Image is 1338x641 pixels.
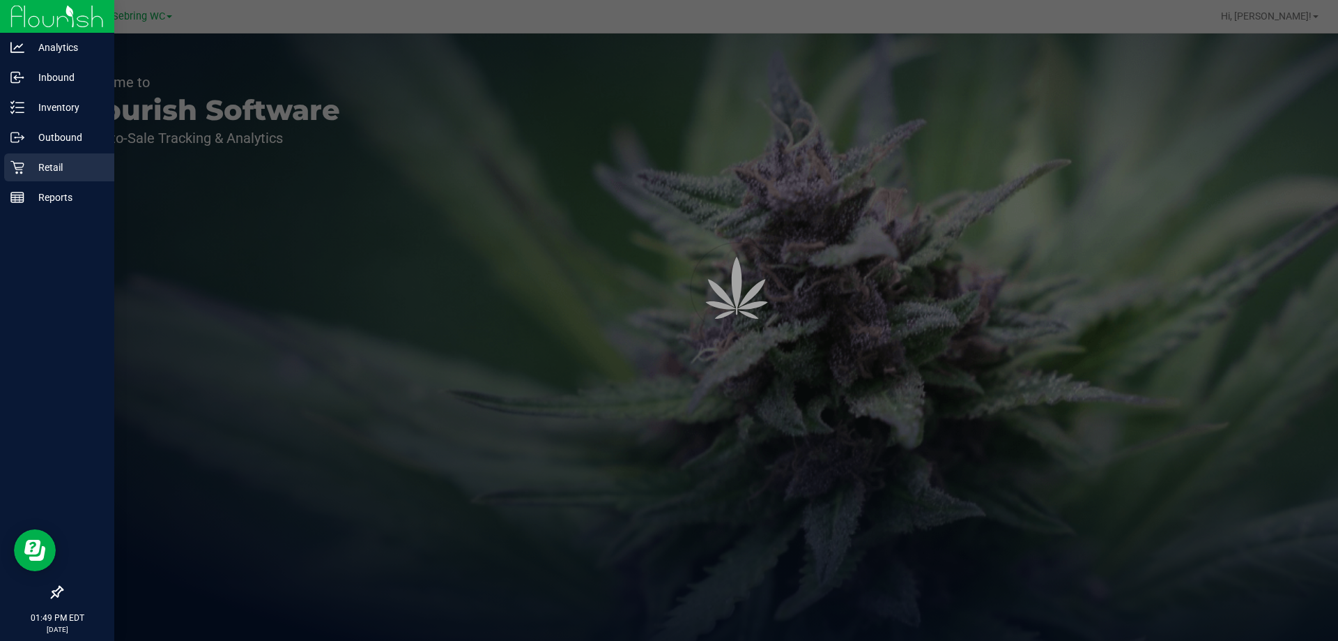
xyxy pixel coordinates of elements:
[10,130,24,144] inline-svg: Outbound
[24,39,108,56] p: Analytics
[24,189,108,206] p: Reports
[24,99,108,116] p: Inventory
[6,612,108,624] p: 01:49 PM EDT
[10,100,24,114] inline-svg: Inventory
[10,190,24,204] inline-svg: Reports
[6,624,108,635] p: [DATE]
[24,159,108,176] p: Retail
[14,529,56,571] iframe: Resource center
[24,129,108,146] p: Outbound
[10,70,24,84] inline-svg: Inbound
[24,69,108,86] p: Inbound
[10,40,24,54] inline-svg: Analytics
[10,160,24,174] inline-svg: Retail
